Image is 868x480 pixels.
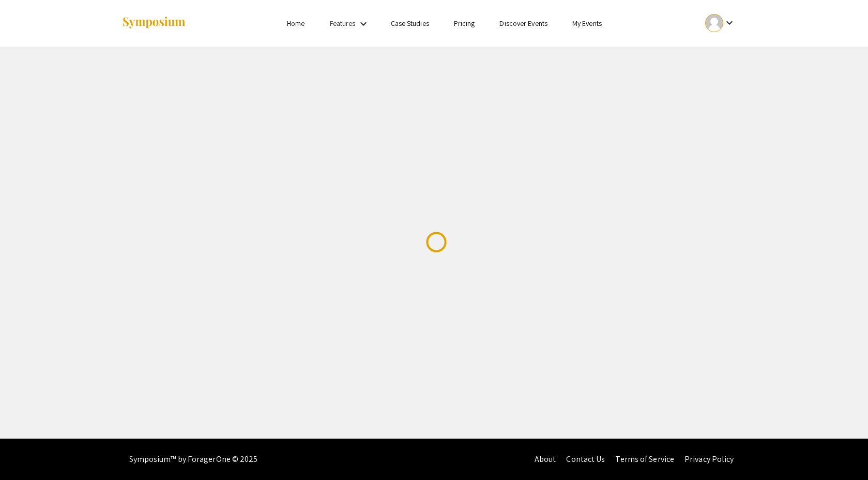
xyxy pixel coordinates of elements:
mat-icon: Expand account dropdown [723,17,736,29]
a: Home [287,19,304,28]
a: Case Studies [391,19,429,28]
a: Privacy Policy [684,454,734,464]
a: Terms of Service [615,454,674,464]
a: Features [330,19,356,28]
button: Expand account dropdown [694,11,747,35]
a: Contact Us [566,454,605,464]
a: About [535,454,556,464]
img: Symposium by ForagerOne [121,16,186,30]
mat-icon: Expand Features list [357,18,370,30]
a: Pricing [454,19,475,28]
a: My Events [572,19,602,28]
div: Symposium™ by ForagerOne © 2025 [129,439,258,480]
a: Discover Events [499,19,547,28]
